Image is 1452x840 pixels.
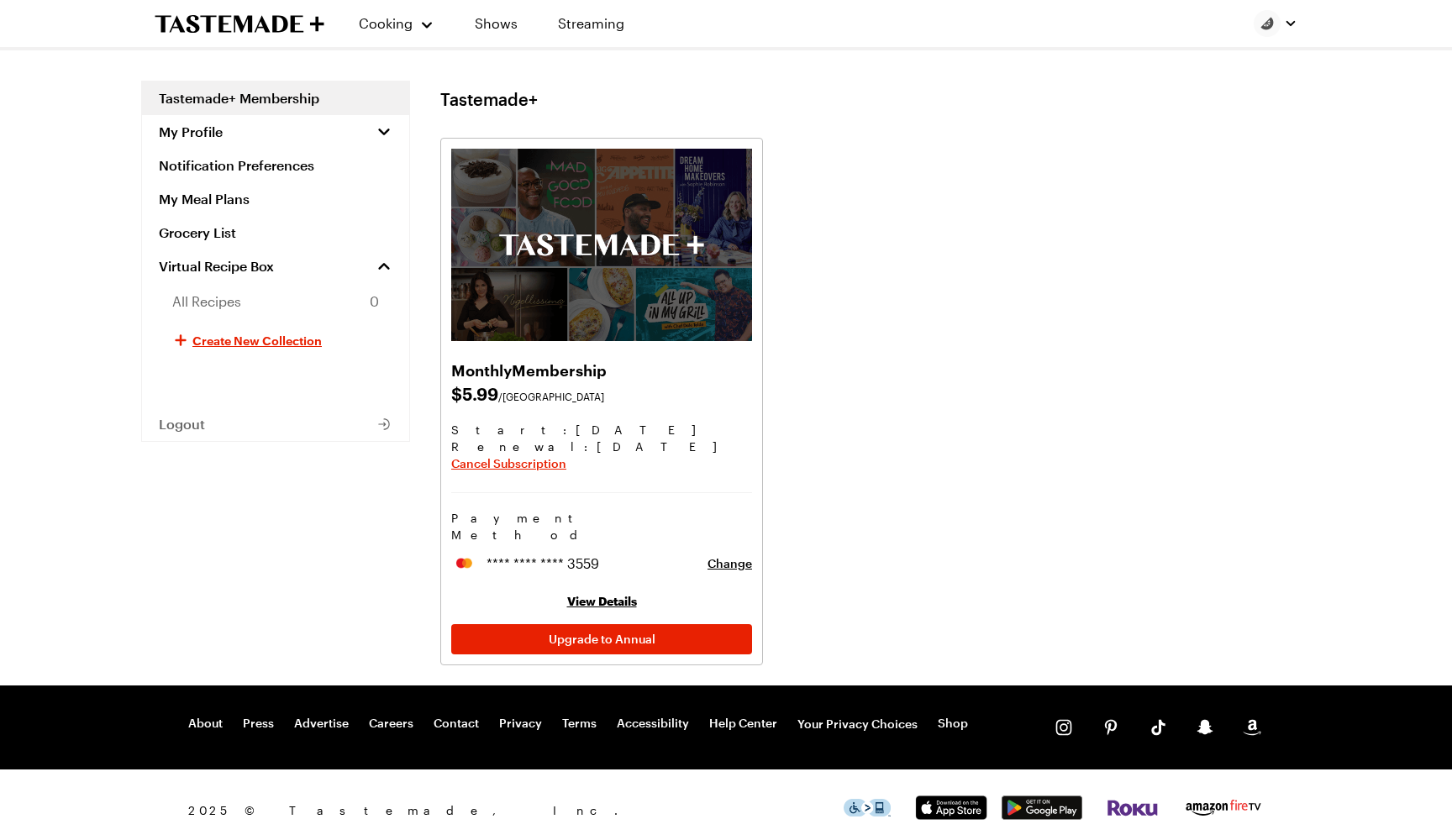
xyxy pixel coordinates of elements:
h2: Monthly Membership [451,358,752,381]
span: 2025 © Tastemade, Inc. [188,801,844,820]
img: mastercard logo [451,555,476,571]
a: Notification Preferences [142,149,409,182]
a: Advertise [294,716,349,732]
a: My Meal Plans [142,182,409,216]
a: Careers [369,716,413,732]
a: Virtual Recipe Box [142,249,409,283]
a: All Recipes0 [142,283,409,320]
a: Terms [562,716,597,732]
button: Your Privacy Choices [797,716,918,732]
span: Virtual Recipe Box [159,258,274,275]
nav: Footer [188,716,968,732]
button: Cooking [358,3,434,44]
span: My Profile [159,123,223,140]
a: To Tastemade Home Page [155,14,324,34]
a: About [188,716,223,732]
button: Profile picture [1254,10,1297,37]
img: Profile picture [1254,10,1281,37]
a: This icon serves as a link to download the Level Access assistive technology app for individuals ... [844,803,891,819]
a: Upgrade to Annual [451,624,752,654]
button: Change [708,555,752,572]
button: Create New Collection [142,320,409,360]
button: My Profile [142,115,409,149]
a: Grocery List [142,216,409,249]
button: Logout [142,407,409,441]
a: Help Center [709,716,777,732]
a: Privacy [499,716,542,732]
span: All Recipes [172,291,241,312]
a: Tastemade+ Membership [142,81,409,115]
a: Press [243,716,274,732]
span: Start: [DATE] [451,422,752,438]
span: Upgrade to Annual [549,631,655,648]
h3: Payment Method [451,510,752,543]
a: Accessibility [617,716,689,732]
a: Contact [434,716,479,732]
span: /[GEOGRAPHIC_DATA] [498,391,604,402]
img: App Store [911,795,992,820]
a: Google Play [1002,806,1082,822]
a: Roku [1106,803,1160,819]
img: Roku [1106,800,1160,816]
a: Shop [938,716,968,732]
span: Renewal : [DATE] [451,438,752,455]
a: Amazon Fire TV [1183,806,1264,822]
span: $ 5.99 [451,381,752,405]
h1: Tastemade+ [440,89,538,109]
img: Google Play [1002,795,1082,820]
span: Logout [159,416,205,433]
a: App Store [911,806,992,822]
span: Create New Collection [192,332,322,349]
span: Cooking [359,15,413,31]
a: View Details [567,594,637,608]
img: This icon serves as a link to download the Level Access assistive technology app for individuals ... [844,799,891,816]
img: Amazon Fire TV [1183,796,1264,819]
span: 0 [370,291,379,312]
button: Cancel Subscription [451,455,566,472]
